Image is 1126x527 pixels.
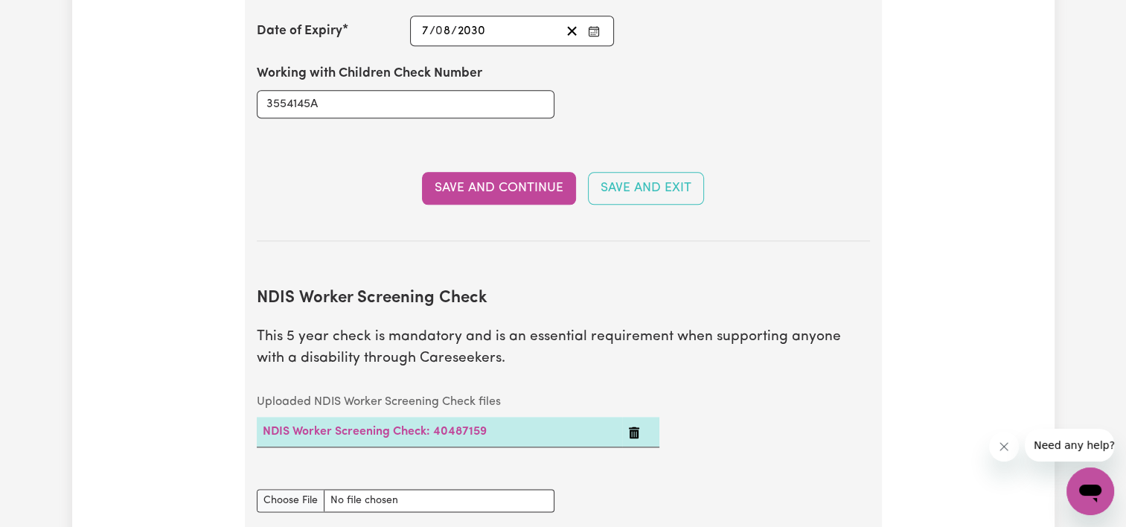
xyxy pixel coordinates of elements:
caption: Uploaded NDIS Worker Screening Check files [257,387,659,417]
input: -- [421,21,429,41]
a: NDIS Worker Screening Check: 40487159 [263,426,487,438]
span: / [429,25,435,38]
input: -- [436,21,451,41]
span: Need any help? [9,10,90,22]
p: This 5 year check is mandatory and is an essential requirement when supporting anyone with a disa... [257,327,870,370]
iframe: Close message [989,432,1019,461]
input: ---- [457,21,486,41]
button: Enter the Date of Expiry of your Working with Children Check [583,21,604,41]
label: Date of Expiry [257,22,342,41]
label: Working with Children Check Number [257,64,482,83]
h2: NDIS Worker Screening Check [257,289,870,309]
button: Save and Exit [588,172,704,205]
span: / [451,25,457,38]
button: Delete NDIS Worker Screening Check: 40487159 [628,423,640,441]
button: Clear date [560,21,583,41]
button: Save and Continue [422,172,576,205]
iframe: Message from company [1025,429,1114,461]
span: 0 [435,25,443,37]
iframe: Button to launch messaging window [1066,467,1114,515]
